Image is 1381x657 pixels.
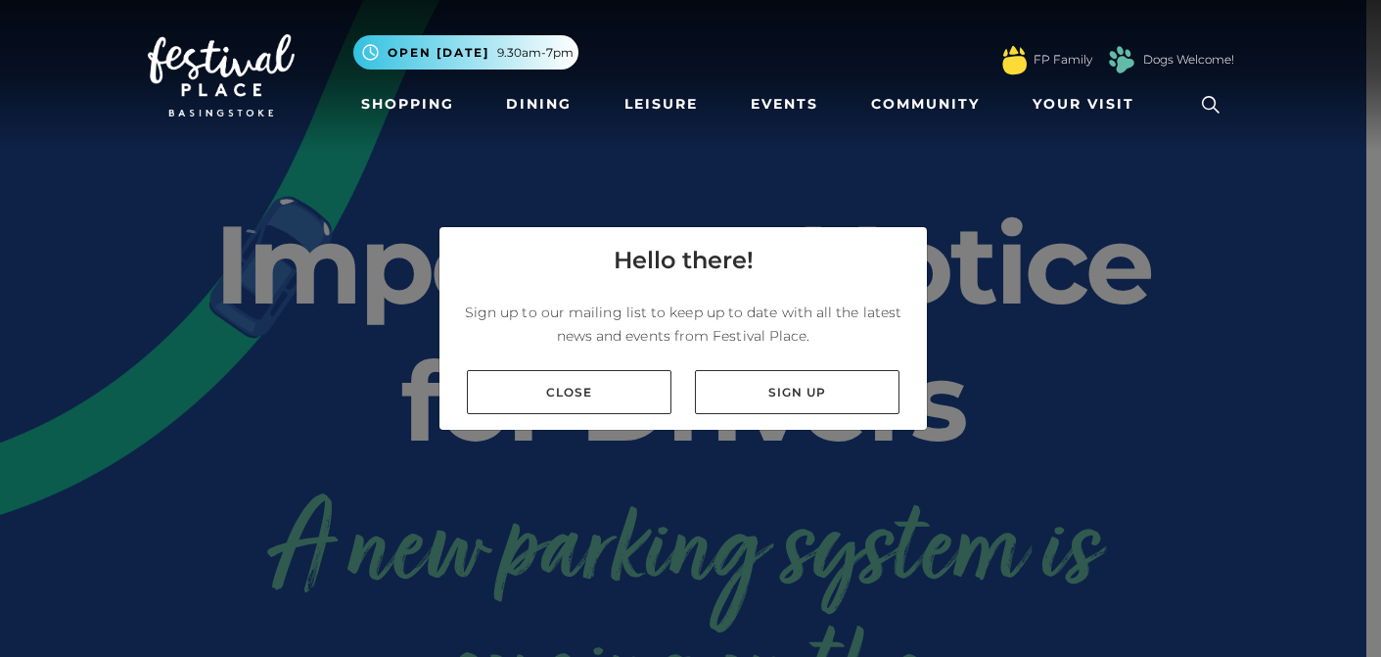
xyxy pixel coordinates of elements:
button: Open [DATE] 9.30am-7pm [353,35,578,70]
a: Your Visit [1025,86,1152,122]
span: Open [DATE] [388,44,489,62]
span: Your Visit [1033,94,1134,115]
a: Dining [498,86,579,122]
a: Dogs Welcome! [1143,51,1234,69]
a: Leisure [617,86,706,122]
a: Sign up [695,370,899,414]
span: 9.30am-7pm [497,44,574,62]
a: Events [743,86,826,122]
a: Close [467,370,671,414]
a: Shopping [353,86,462,122]
a: Community [863,86,988,122]
img: Festival Place Logo [148,34,295,117]
p: Sign up to our mailing list to keep up to date with all the latest news and events from Festival ... [455,301,911,348]
a: FP Family [1034,51,1092,69]
h4: Hello there! [614,243,754,278]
